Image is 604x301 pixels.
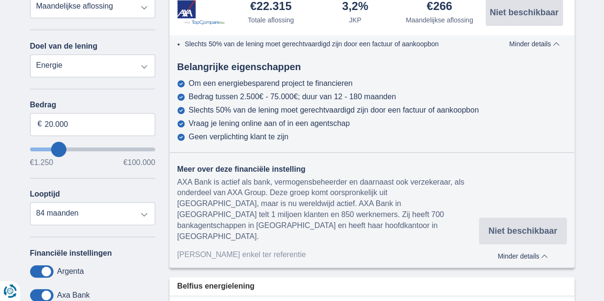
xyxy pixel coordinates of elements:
div: Bedrag tussen 2.500€ - 75.000€; duur van 12 - 180 maanden [189,93,396,101]
span: €100.000 [123,159,155,166]
div: JKP [349,15,361,25]
label: Axa Bank [57,291,90,300]
span: Niet beschikbaar [488,227,557,235]
button: Niet beschikbaar [479,218,566,244]
label: Looptijd [30,190,60,198]
div: Totale aflossing [248,15,294,25]
span: Minder details [498,253,548,259]
div: €266 [427,0,452,13]
button: Minder details [502,40,566,48]
span: Niet beschikbaar [489,8,558,17]
div: Vraag je lening online aan of in een agentschap [189,119,350,128]
div: €22.315 [250,0,292,13]
div: Om een energiebesparend project te financieren [189,79,352,88]
label: Argenta [57,267,84,276]
div: [PERSON_NAME] enkel ter referentie [177,249,479,260]
label: Doel van de lening [30,42,97,51]
div: AXA Bank is actief als bank, vermogensbeheerder en daarnaast ook verzekeraar, als onderdeel van A... [177,177,479,242]
div: 3,2% [342,0,368,13]
label: Bedrag [30,101,156,109]
span: €1.250 [30,159,53,166]
li: Slechts 50% van de lening moet gerechtvaardigd zijn door een factuur of aankoopbon [185,39,479,49]
div: Slechts 50% van de lening moet gerechtvaardigd zijn door een factuur of aankoopbon [189,106,479,114]
span: Minder details [509,41,559,47]
div: Belangrijke eigenschappen [170,60,574,74]
input: wantToBorrow [30,147,156,151]
div: Maandelijkse aflossing [406,15,473,25]
span: € [38,119,42,130]
div: Geen verplichting klant te zijn [189,133,288,141]
button: Minder details [479,249,566,260]
div: Meer over deze financiële instelling [177,164,479,175]
label: Financiële instellingen [30,249,112,258]
span: Belfius energielening [177,281,254,292]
